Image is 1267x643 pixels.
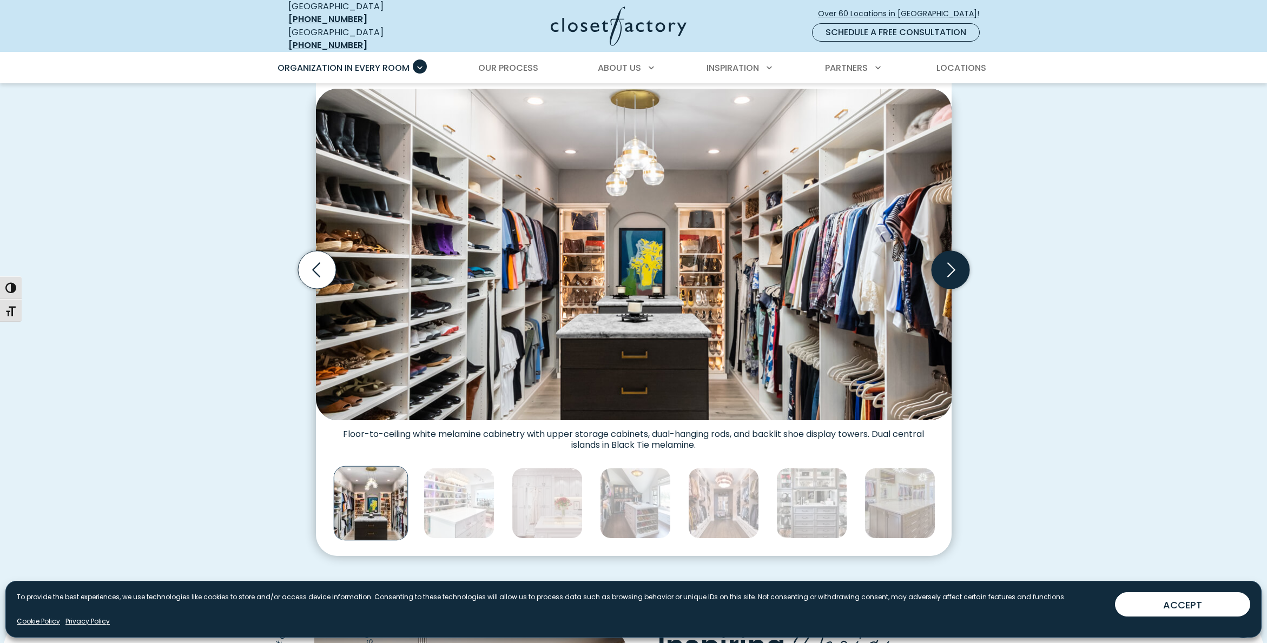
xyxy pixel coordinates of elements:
[776,468,847,539] img: Modern gray closet with integrated lighting, glass display shelves for designer handbags, and a d...
[288,13,367,25] a: [PHONE_NUMBER]
[424,468,494,539] img: Closet featuring a large white island, wall of shelves for shoes and boots, and a sparkling chand...
[818,8,988,19] span: Over 60 Locations in [GEOGRAPHIC_DATA]!
[316,89,952,420] img: Walk-in with dual islands, extensive hanging and shoe space, and accent-lit shelves highlighting ...
[865,468,935,539] img: Spacious closet with cream-toned cabinets, a large island with deep drawer storage, built-in glas...
[817,4,988,23] a: Over 60 Locations in [GEOGRAPHIC_DATA]!
[936,62,986,74] span: Locations
[270,53,997,83] nav: Primary Menu
[825,62,868,74] span: Partners
[1115,592,1250,617] button: ACCEPT
[927,247,974,293] button: Next slide
[333,466,408,540] img: Walk-in with dual islands, extensive hanging and shoe space, and accent-lit shelves highlighting ...
[288,26,445,52] div: [GEOGRAPHIC_DATA]
[812,23,980,42] a: Schedule a Free Consultation
[600,468,671,539] img: Stylish walk-in closet with black-framed glass cabinetry, island with shoe shelving
[65,617,110,626] a: Privacy Policy
[17,592,1066,602] p: To provide the best experiences, we use technologies like cookies to store and/or access device i...
[316,420,952,450] figcaption: Floor-to-ceiling white melamine cabinetry with upper storage cabinets, dual-hanging rods, and bac...
[598,62,641,74] span: About Us
[294,247,340,293] button: Previous slide
[707,62,759,74] span: Inspiration
[278,62,410,74] span: Organization in Every Room
[288,39,367,51] a: [PHONE_NUMBER]
[512,468,583,539] img: Elegant white walk-in closet with ornate cabinetry, a center island, and classic molding
[17,617,60,626] a: Cookie Policy
[688,468,759,539] img: Elegant white closet with symmetrical shelving, brass drawer handles
[478,62,538,74] span: Our Process
[551,6,687,46] img: Closet Factory Logo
